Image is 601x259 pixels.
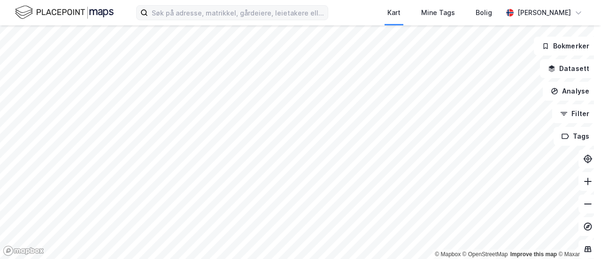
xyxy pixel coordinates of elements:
a: Mapbox homepage [3,245,44,256]
div: Bolig [476,7,492,18]
input: Søk på adresse, matrikkel, gårdeiere, leietakere eller personer [148,6,328,20]
a: Improve this map [510,251,557,258]
a: OpenStreetMap [462,251,508,258]
button: Bokmerker [534,37,597,55]
iframe: Chat Widget [554,214,601,259]
img: logo.f888ab2527a4732fd821a326f86c7f29.svg [15,4,114,21]
div: Kart [387,7,401,18]
div: Mine Tags [421,7,455,18]
button: Analyse [543,82,597,101]
button: Datasett [540,59,597,78]
a: Mapbox [435,251,461,258]
div: [PERSON_NAME] [517,7,571,18]
button: Tags [554,127,597,146]
button: Filter [552,104,597,123]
